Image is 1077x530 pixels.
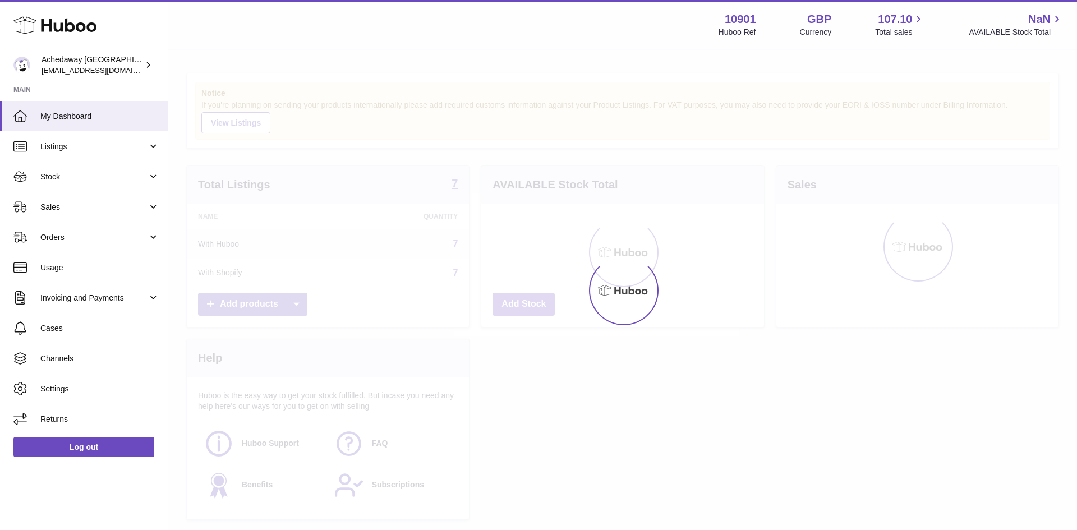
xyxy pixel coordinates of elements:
span: Channels [40,353,159,364]
div: Achedaway [GEOGRAPHIC_DATA] [42,54,142,76]
span: My Dashboard [40,111,159,122]
img: admin@newpb.co.uk [13,57,30,73]
span: [EMAIL_ADDRESS][DOMAIN_NAME] [42,66,165,75]
span: AVAILABLE Stock Total [969,27,1064,38]
span: Usage [40,262,159,273]
span: Cases [40,323,159,334]
div: Huboo Ref [719,27,756,38]
span: Settings [40,384,159,394]
span: Returns [40,414,159,425]
strong: GBP [807,12,831,27]
span: Stock [40,172,148,182]
span: Total sales [875,27,925,38]
span: NaN [1028,12,1051,27]
span: 107.10 [878,12,912,27]
span: Orders [40,232,148,243]
span: Invoicing and Payments [40,293,148,303]
div: Currency [800,27,832,38]
span: Sales [40,202,148,213]
a: Log out [13,437,154,457]
a: 107.10 Total sales [875,12,925,38]
a: NaN AVAILABLE Stock Total [969,12,1064,38]
span: Listings [40,141,148,152]
strong: 10901 [725,12,756,27]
